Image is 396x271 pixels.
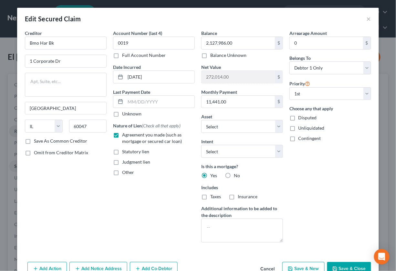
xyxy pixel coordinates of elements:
[113,30,162,37] label: Account Number (last 4)
[298,115,317,120] span: Disputed
[25,30,42,36] span: Creditor
[201,138,213,145] label: Intent
[122,149,149,154] span: Statutory lien
[210,194,221,199] span: Taxes
[142,123,181,128] span: (Check all that apply)
[367,15,371,23] button: ×
[201,205,283,219] label: Additional information to be added to the description
[202,37,275,49] input: 0.00
[25,14,81,23] div: Edit Secured Claim
[25,55,106,67] input: Enter address...
[113,64,141,70] label: Date Incurred
[275,71,283,83] div: $
[201,184,283,191] label: Includes
[289,30,327,37] label: Arrearage Amount
[290,37,363,49] input: 0.00
[238,194,257,199] span: Insurance
[125,71,194,83] input: MM/DD/YYYY
[298,135,321,141] span: Contingent
[298,125,325,131] span: Unliquidated
[201,114,212,119] span: Asset
[201,89,237,95] label: Monthly Payment
[113,37,195,49] input: XXXX
[34,138,87,144] label: Save As Common Creditor
[25,37,107,49] input: Search creditor by name...
[201,30,217,37] label: Balance
[201,64,221,70] label: Net Value
[210,173,217,178] span: Yes
[289,55,311,61] span: Belongs To
[125,96,194,108] input: MM/DD/YYYY
[113,89,150,95] label: Last Payment Date
[25,102,106,114] input: Enter city...
[289,80,310,87] label: Priority
[210,52,246,59] label: Balance Unknown
[234,173,240,178] span: No
[122,111,141,117] label: Unknown
[69,120,107,133] input: Enter zip...
[34,150,88,155] span: Omit from Creditor Matrix
[122,159,150,165] span: Judgment lien
[275,37,283,49] div: $
[374,249,390,265] div: Open Intercom Messenger
[202,71,275,83] input: 0.00
[275,96,283,108] div: $
[289,105,371,112] label: Choose any that apply
[122,52,166,59] label: Full Account Number
[122,169,134,175] span: Other
[201,163,283,170] label: Is this a mortgage?
[122,132,182,144] span: Agreement you made (such as mortgage or secured car loan)
[113,122,181,129] label: Nature of Lien
[202,96,275,108] input: 0.00
[363,37,371,49] div: $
